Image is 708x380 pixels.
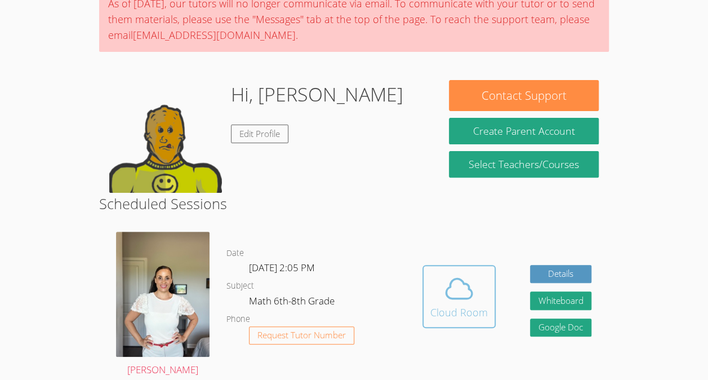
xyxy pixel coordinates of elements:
[231,125,288,143] a: Edit Profile
[530,291,592,310] button: Whiteboard
[449,80,598,111] button: Contact Support
[226,246,244,260] dt: Date
[422,265,496,328] button: Cloud Room
[449,151,598,178] a: Select Teachers/Courses
[249,326,354,345] button: Request Tutor Number
[116,232,210,357] img: IMG_9685.jpeg
[530,319,592,337] a: Google Doc
[226,279,254,293] dt: Subject
[231,80,403,109] h1: Hi, [PERSON_NAME]
[109,80,222,193] img: default.png
[249,261,315,274] span: [DATE] 2:05 PM
[226,312,250,326] dt: Phone
[449,118,598,144] button: Create Parent Account
[257,331,346,339] span: Request Tutor Number
[116,232,210,378] a: [PERSON_NAME]
[530,265,592,284] a: Details
[99,193,609,214] h2: Scheduled Sessions
[249,293,337,312] dd: Math 6th-8th Grade
[430,304,488,320] div: Cloud Room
